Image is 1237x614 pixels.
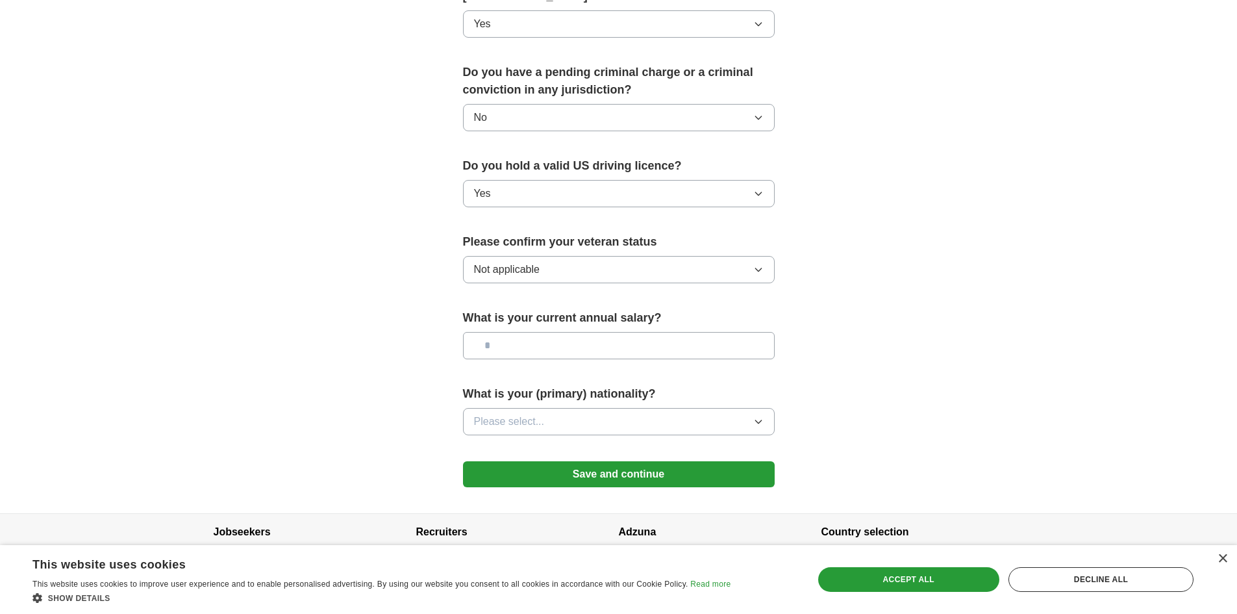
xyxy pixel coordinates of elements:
[474,186,491,201] span: Yes
[463,104,775,131] button: No
[48,594,110,603] span: Show details
[463,385,775,403] label: What is your (primary) nationality?
[463,157,775,175] label: Do you hold a valid US driving licence?
[32,553,698,572] div: This website uses cookies
[818,567,999,592] div: Accept all
[821,514,1024,550] h4: Country selection
[690,580,731,589] a: Read more, opens a new window
[463,408,775,435] button: Please select...
[474,16,491,32] span: Yes
[463,64,775,99] label: Do you have a pending criminal charge or a criminal conviction in any jurisdiction?
[463,180,775,207] button: Yes
[463,256,775,283] button: Not applicable
[474,262,540,277] span: Not applicable
[1218,554,1227,564] div: Close
[474,110,487,125] span: No
[32,591,731,604] div: Show details
[463,233,775,251] label: Please confirm your veteran status
[463,10,775,38] button: Yes
[32,580,688,589] span: This website uses cookies to improve user experience and to enable personalised advertising. By u...
[1008,567,1193,592] div: Decline all
[463,309,775,327] label: What is your current annual salary?
[474,414,545,429] span: Please select...
[463,461,775,487] button: Save and continue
